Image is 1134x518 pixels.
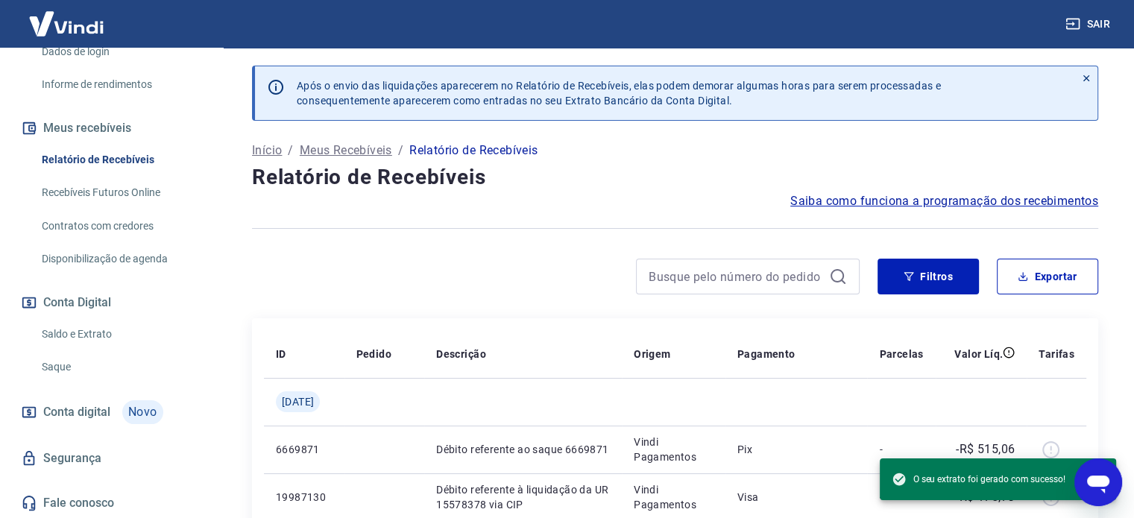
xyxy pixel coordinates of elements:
p: Valor Líq. [954,347,1003,361]
p: Vindi Pagamentos [634,435,714,464]
input: Busque pelo número do pedido [649,265,823,288]
p: / [288,142,293,159]
button: Conta Digital [18,286,205,319]
img: Vindi [18,1,115,46]
p: - [879,490,923,505]
p: Pedido [356,347,391,361]
p: Tarifas [1039,347,1074,361]
button: Meus recebíveis [18,112,205,145]
p: - [879,442,923,457]
span: Conta digital [43,402,110,423]
button: Exportar [997,259,1098,294]
p: Parcelas [879,347,923,361]
a: Saque [36,352,205,382]
a: Informe de rendimentos [36,69,205,100]
p: ID [276,347,286,361]
p: Pix [737,442,856,457]
a: Dados de login [36,37,205,67]
a: Saiba como funciona a programação dos recebimentos [790,192,1098,210]
span: O seu extrato foi gerado com sucesso! [892,472,1065,487]
p: 19987130 [276,490,333,505]
a: Saldo e Extrato [36,319,205,350]
a: Segurança [18,442,205,475]
p: Visa [737,490,856,505]
span: [DATE] [282,394,314,409]
a: Início [252,142,282,159]
p: Após o envio das liquidações aparecerem no Relatório de Recebíveis, elas podem demorar algumas ho... [297,78,941,108]
a: Relatório de Recebíveis [36,145,205,175]
iframe: Botão para abrir a janela de mensagens [1074,458,1122,506]
a: Recebíveis Futuros Online [36,177,205,208]
a: Contratos com credores [36,211,205,241]
p: Vindi Pagamentos [634,482,714,512]
p: Débito referente ao saque 6669871 [436,442,610,457]
a: Meus Recebíveis [300,142,392,159]
p: Débito referente à liquidação da UR 15578378 via CIP [436,482,610,512]
button: Filtros [878,259,979,294]
p: 6669871 [276,442,333,457]
p: Pagamento [737,347,796,361]
p: Descrição [436,347,486,361]
span: Novo [122,400,163,424]
p: -R$ 515,06 [956,440,1015,458]
a: Disponibilização de agenda [36,244,205,274]
p: Origem [634,347,670,361]
h4: Relatório de Recebíveis [252,162,1098,192]
a: Conta digitalNovo [18,394,205,430]
p: / [398,142,403,159]
p: Relatório de Recebíveis [409,142,538,159]
button: Sair [1062,10,1116,38]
